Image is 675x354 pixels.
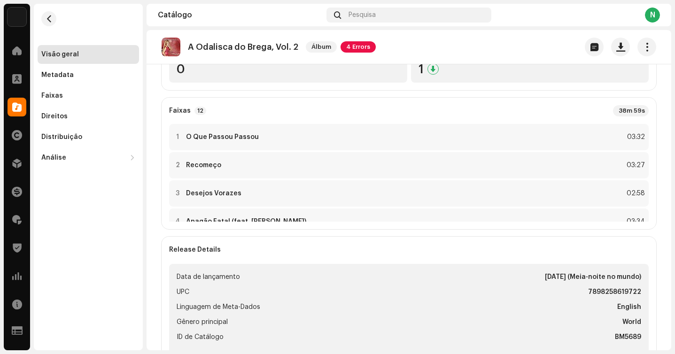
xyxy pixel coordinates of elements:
[617,301,641,313] strong: English
[162,38,180,56] img: 9140cba8-bd12-40f0-b889-5612a5f8adf4
[41,133,82,141] div: Distribuição
[186,133,259,141] strong: O Que Passou Passou
[177,316,228,328] span: Gênero principal
[624,188,645,199] div: 02:58
[8,8,26,26] img: 70c0b94c-19e5-4c8c-a028-e13e35533bab
[38,128,139,146] re-m-nav-item: Distribuição
[41,113,68,120] div: Direitos
[177,301,260,313] span: Linguagem de Meta-Dados
[624,216,645,227] div: 03:34
[41,51,79,58] div: Visão geral
[341,41,376,53] span: 4 Errors
[624,131,645,143] div: 03:32
[645,8,660,23] div: N
[186,162,221,169] strong: Recomeço
[169,246,221,254] strong: Release Details
[169,107,191,115] strong: Faixas
[38,148,139,167] re-m-nav-dropdown: Análise
[306,41,337,53] span: Álbum
[588,286,641,298] strong: 7898258619722
[194,107,206,115] p-badge: 12
[186,190,241,197] strong: Desejos Vorazes
[38,66,139,85] re-m-nav-item: Metadata
[622,316,641,328] strong: World
[613,105,649,116] div: 38m 59s
[38,45,139,64] re-m-nav-item: Visão geral
[38,86,139,105] re-m-nav-item: Faixas
[41,92,63,100] div: Faixas
[349,11,376,19] span: Pesquisa
[177,331,224,343] span: ID de Catálogo
[38,107,139,126] re-m-nav-item: Direitos
[624,160,645,171] div: 03:27
[177,286,189,298] span: UPC
[41,71,74,79] div: Metadata
[545,271,641,283] strong: [DATE] (Meia-noite no mundo)
[177,271,240,283] span: Data de lançamento
[158,11,323,19] div: Catálogo
[186,218,306,225] strong: Apagão Fatal (feat. [PERSON_NAME])
[41,154,66,162] div: Análise
[188,42,298,52] p: A Odalisca do Brega, Vol. 2
[615,331,641,343] strong: BM5689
